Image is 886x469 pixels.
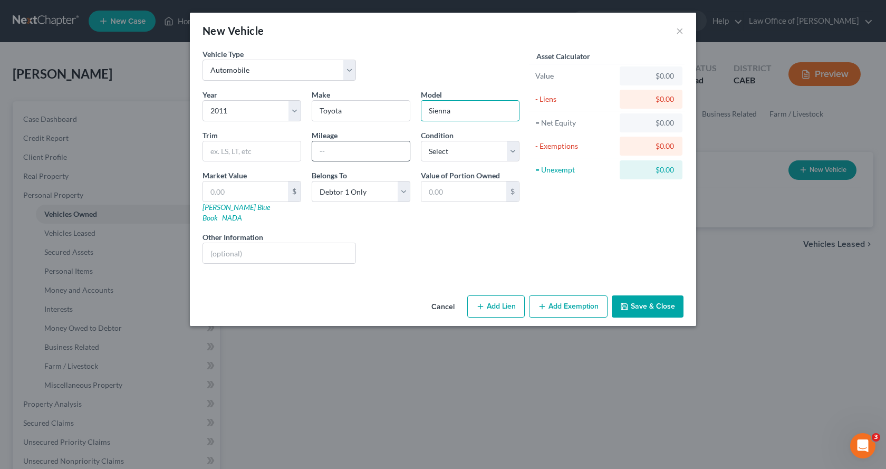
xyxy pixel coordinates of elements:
label: Value of Portion Owned [421,170,500,181]
div: = Unexempt [535,165,615,175]
span: Belongs To [312,171,347,180]
label: Mileage [312,130,338,141]
label: Trim [203,130,218,141]
button: Add Exemption [529,295,608,318]
div: - Liens [535,94,615,104]
div: - Exemptions [535,141,615,151]
div: New Vehicle [203,23,264,38]
div: $0.00 [628,118,674,128]
div: $0.00 [628,71,674,81]
label: Year [203,89,217,100]
div: $0.00 [628,94,674,104]
label: Model [421,89,442,100]
input: 0.00 [421,181,506,202]
label: Market Value [203,170,247,181]
iframe: Intercom live chat [850,433,875,458]
button: Cancel [423,296,463,318]
div: = Net Equity [535,118,615,128]
label: Condition [421,130,454,141]
input: ex. Nissan [312,101,410,121]
input: (optional) [203,243,355,263]
div: $0.00 [628,141,674,151]
a: [PERSON_NAME] Blue Book [203,203,270,222]
button: × [676,24,683,37]
input: -- [312,141,410,161]
label: Asset Calculator [536,51,590,62]
button: Save & Close [612,295,683,318]
input: ex. LS, LT, etc [203,141,301,161]
button: Add Lien [467,295,525,318]
div: $ [288,181,301,202]
span: 3 [872,433,880,442]
label: Other Information [203,232,263,243]
div: $ [506,181,519,202]
a: NADA [222,213,242,222]
input: ex. Altima [421,101,519,121]
div: Value [535,71,615,81]
label: Vehicle Type [203,49,244,60]
input: 0.00 [203,181,288,202]
div: $0.00 [628,165,674,175]
span: Make [312,90,330,99]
